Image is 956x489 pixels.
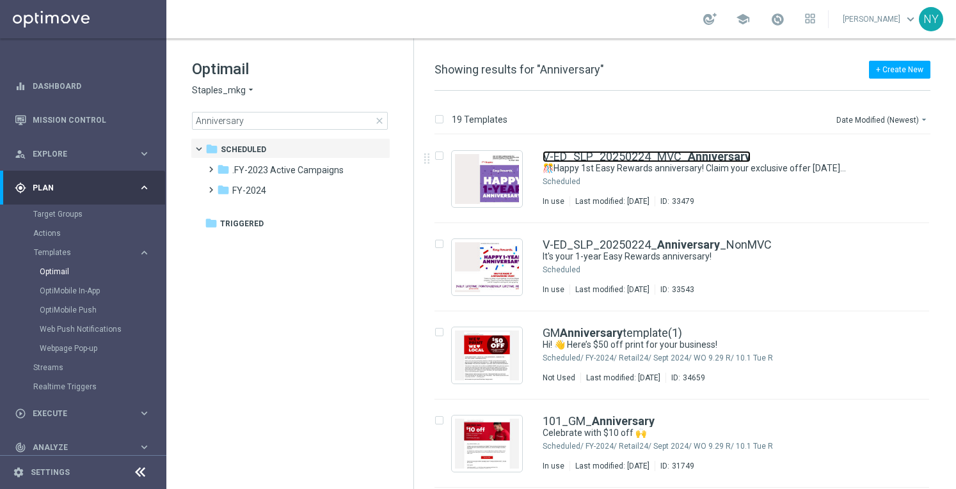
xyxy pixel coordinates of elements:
[220,218,264,229] span: Triggered
[40,262,165,281] div: Optimail
[543,373,575,383] div: Not Used
[138,148,150,160] i: keyboard_arrow_right
[205,143,218,155] i: folder
[217,183,230,196] i: folder
[33,382,133,392] a: Realtime Triggers
[655,461,694,471] div: ID:
[192,84,256,97] button: Staples_mkg arrow_drop_down
[570,461,655,471] div: Last modified: [DATE]
[15,148,26,160] i: person_search
[15,69,150,103] div: Dashboard
[543,176,580,187] div: Scheduled
[655,284,694,295] div: ID:
[422,400,953,488] div: Press SPACE to select this row.
[835,112,930,127] button: Date Modified (Newest)arrow_drop_down
[40,286,133,296] a: OptiMobile In-App
[14,81,151,91] button: equalizer Dashboard
[543,239,772,251] a: V-ED_SLP_20250224_Anniversary_NonMVC
[15,148,138,160] div: Explore
[40,281,165,300] div: OptiMobile In-App
[221,144,266,155] span: Scheduled
[543,162,846,175] a: 🎊Happy 1st Easy Rewards anniversary! Claim your exclusive offer [DATE]!🎊
[581,373,665,383] div: Last modified: [DATE]
[40,343,133,353] a: Webpage Pop-up
[40,300,165,320] div: OptiMobile Push
[40,324,133,334] a: Web Push Notifications
[672,461,694,471] div: 31749
[919,7,943,31] div: NY
[543,339,846,351] a: Hi! 👋 Here’s $50 off print for your business!
[15,81,26,92] i: equalizer
[422,223,953,311] div: Press SPACE to select this row.
[14,149,151,159] button: person_search Explore keyboard_arrow_right
[657,238,720,251] b: Anniversary
[665,373,705,383] div: ID:
[33,358,165,377] div: Streams
[192,59,388,79] h1: Optimail
[570,284,655,295] div: Last modified: [DATE]
[736,12,750,26] span: school
[869,61,930,79] button: + Create New
[14,115,151,125] button: Mission Control
[217,163,230,176] i: folder
[232,164,344,176] span: .FY-2023 Active Campaigns
[592,414,655,428] b: Anniversary
[452,114,507,125] p: 19 Templates
[14,442,151,453] button: track_changes Analyze keyboard_arrow_right
[33,205,165,224] div: Target Groups
[192,112,388,130] input: Search Template
[33,209,133,219] a: Target Groups
[543,265,580,275] div: Scheduled
[34,249,138,256] div: Templates
[374,116,385,126] span: close
[655,196,694,206] div: ID:
[232,185,266,196] span: FY-2024
[672,196,694,206] div: 33479
[33,228,133,238] a: Actions
[672,284,694,295] div: 33543
[33,410,138,417] span: Execute
[33,243,165,358] div: Templates
[841,10,919,29] a: [PERSON_NAME]keyboard_arrow_down
[33,377,165,396] div: Realtime Triggers
[543,327,682,339] a: GMAnniversarytemplate(1)
[14,408,151,419] button: play_circle_outline Execute keyboard_arrow_right
[455,242,519,292] img: 33543.jpeg
[33,247,151,258] div: Templates keyboard_arrow_right
[582,176,875,187] div: Scheduled
[34,249,125,256] span: Templates
[15,182,138,194] div: Plan
[14,183,151,193] button: gps_fixed Plan keyboard_arrow_right
[543,353,584,363] div: Scheduled/
[586,353,875,363] div: Scheduled/FY-2024/Retail24/Sept 2024/WO 9.29 R/10.1 Tue R
[422,311,953,400] div: Press SPACE to select this row.
[15,408,138,419] div: Execute
[586,441,875,451] div: Scheduled/FY-2024/Retail24/Sept 2024/WO 9.29 R/10.1 Tue R
[246,84,256,97] i: arrow_drop_down
[40,305,133,315] a: OptiMobile Push
[543,251,875,263] div: It's your 1-year Easy Rewards anniversary!
[422,135,953,223] div: Press SPACE to select this row.
[33,224,165,243] div: Actions
[15,408,26,419] i: play_circle_outline
[31,469,70,476] a: Settings
[40,320,165,339] div: Web Push Notifications
[543,284,564,295] div: In use
[455,419,519,469] img: 31749.jpeg
[205,217,218,229] i: folder
[543,339,875,351] div: Hi! 👋 Here’s $50 off print for your business!
[434,63,604,76] span: Showing results for "Anniversary"
[15,442,26,453] i: track_changes
[543,427,846,439] a: Celebrate with $10 off 🙌
[33,150,138,158] span: Explore
[33,362,133,373] a: Streams
[33,103,150,137] a: Mission Control
[33,184,138,192] span: Plan
[455,330,519,380] img: 34659.jpeg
